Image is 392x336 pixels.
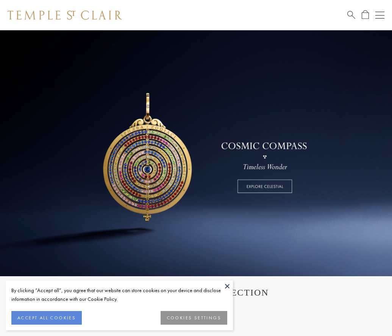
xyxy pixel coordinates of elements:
button: COOKIES SETTINGS [161,311,227,325]
img: Temple St. Clair [8,11,122,20]
a: Open Shopping Bag [362,10,369,20]
a: Search [347,10,355,20]
div: By clicking “Accept all”, you agree that our website can store cookies on your device and disclos... [11,286,227,303]
button: Open navigation [375,11,384,20]
button: ACCEPT ALL COOKIES [11,311,82,325]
